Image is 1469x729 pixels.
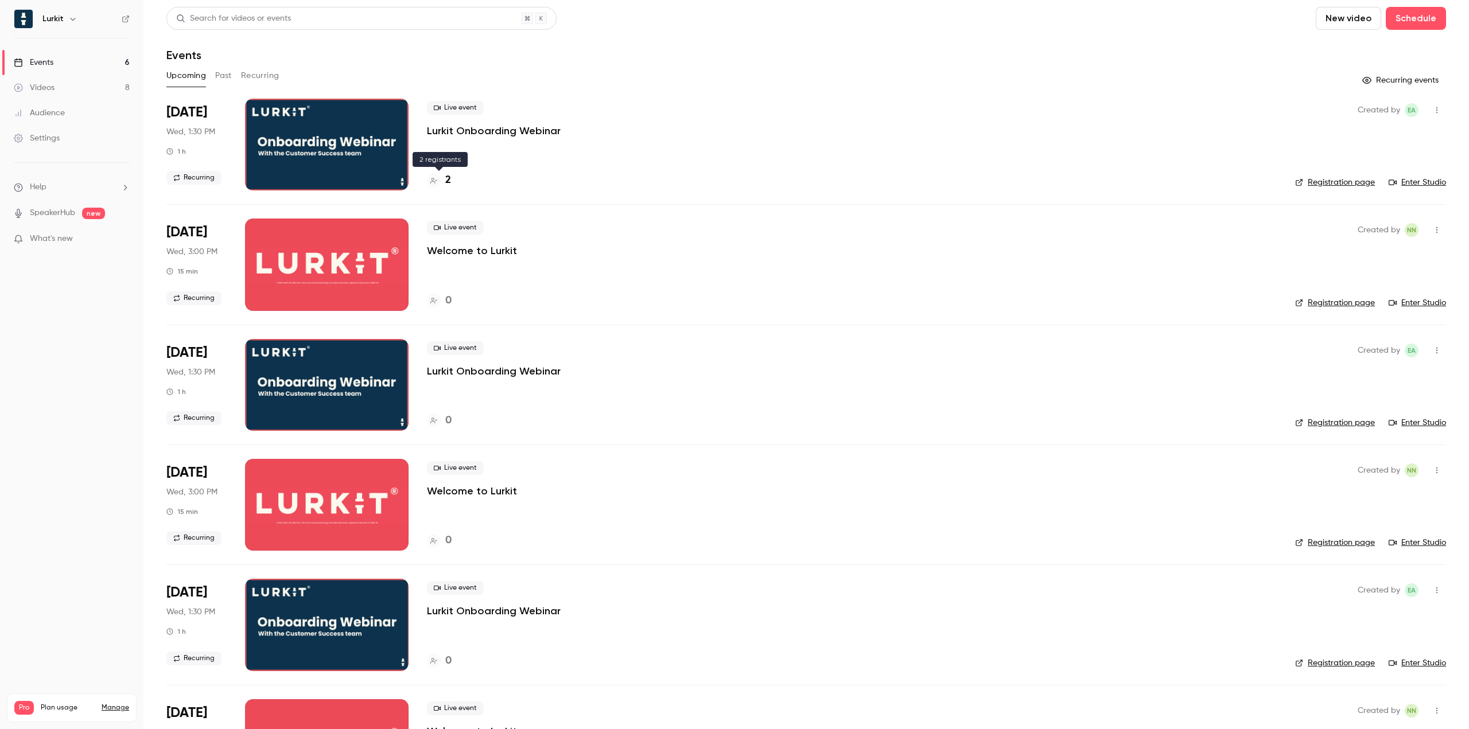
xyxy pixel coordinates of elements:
span: Natalia Nobrega [1405,223,1419,237]
span: [DATE] [166,463,207,482]
iframe: Noticeable Trigger [116,234,130,244]
a: Registration page [1295,537,1375,548]
span: Recurring [166,291,221,305]
div: 1 h [166,147,186,156]
span: Recurring [166,171,221,185]
h4: 2 [445,173,451,188]
span: Wed, 3:00 PM [166,246,217,258]
button: Upcoming [166,67,206,85]
span: Etienne Amarilla [1405,583,1419,597]
div: Videos [14,82,55,93]
a: Registration page [1295,177,1375,188]
h4: 0 [445,533,452,548]
span: [DATE] [166,223,207,241]
span: Live event [427,221,484,235]
span: Live event [427,461,484,475]
a: Registration page [1295,657,1375,669]
a: 0 [427,413,452,428]
a: Enter Studio [1389,537,1446,548]
div: Oct 8 Wed, 3:00 PM (Europe/Stockholm) [166,219,227,310]
div: Oct 22 Wed, 1:30 PM (Europe/Stockholm) [166,579,227,670]
span: [DATE] [166,103,207,122]
button: New video [1316,7,1381,30]
span: Created by [1358,223,1400,237]
h4: 0 [445,293,452,309]
a: Lurkit Onboarding Webinar [427,124,561,138]
span: NN [1407,463,1416,477]
a: Registration page [1295,417,1375,428]
span: Wed, 3:00 PM [166,486,217,498]
span: new [82,208,105,219]
a: 0 [427,653,452,669]
a: Enter Studio [1389,657,1446,669]
h4: 0 [445,413,452,428]
span: Created by [1358,103,1400,117]
h1: Events [166,48,201,62]
span: Live event [427,581,484,595]
span: Plan usage [41,703,95,712]
span: [DATE] [166,583,207,602]
div: Oct 8 Wed, 1:30 PM (Europe/Stockholm) [166,99,227,190]
div: Oct 15 Wed, 3:00 PM (Europe/Stockholm) [166,459,227,551]
div: Oct 15 Wed, 1:30 PM (Europe/Stockholm) [166,339,227,431]
button: Schedule [1386,7,1446,30]
span: Wed, 1:30 PM [166,367,215,378]
a: 0 [427,533,452,548]
div: 15 min [166,507,198,516]
span: Created by [1358,583,1400,597]
a: 0 [427,293,452,309]
div: Search for videos or events [176,13,291,25]
a: Lurkit Onboarding Webinar [427,364,561,378]
span: Live event [427,101,484,115]
div: 1 h [166,627,186,636]
span: Pro [14,701,34,715]
a: Welcome to Lurkit [427,244,517,258]
span: Created by [1358,463,1400,477]
a: SpeakerHub [30,207,75,219]
a: Enter Studio [1389,177,1446,188]
span: EA [1408,344,1416,357]
span: [DATE] [166,704,207,722]
img: Lurkit [14,10,33,28]
h4: 0 [445,653,452,669]
div: Settings [14,132,60,144]
span: Help [30,181,46,193]
span: Created by [1358,344,1400,357]
span: Recurring [166,531,221,545]
span: Wed, 1:30 PM [166,126,215,138]
span: EA [1408,583,1416,597]
button: Recurring [241,67,279,85]
a: Enter Studio [1389,297,1446,309]
li: help-dropdown-opener [14,181,130,193]
a: Welcome to Lurkit [427,484,517,498]
div: Audience [14,107,65,119]
a: Registration page [1295,297,1375,309]
span: Live event [427,341,484,355]
button: Recurring events [1357,71,1446,89]
span: [DATE] [166,344,207,362]
span: EA [1408,103,1416,117]
span: What's new [30,233,73,245]
a: Manage [102,703,129,712]
span: Natalia Nobrega [1405,463,1419,477]
span: Recurring [166,652,221,665]
span: NN [1407,704,1416,718]
a: Lurkit Onboarding Webinar [427,604,561,618]
button: Past [215,67,232,85]
span: Natalia Nobrega [1405,704,1419,718]
span: Etienne Amarilla [1405,103,1419,117]
span: Recurring [166,411,221,425]
span: Wed, 1:30 PM [166,606,215,618]
span: Created by [1358,704,1400,718]
a: 2 [427,173,451,188]
span: NN [1407,223,1416,237]
a: Enter Studio [1389,417,1446,428]
span: Live event [427,701,484,715]
div: 15 min [166,267,198,276]
div: Events [14,57,53,68]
